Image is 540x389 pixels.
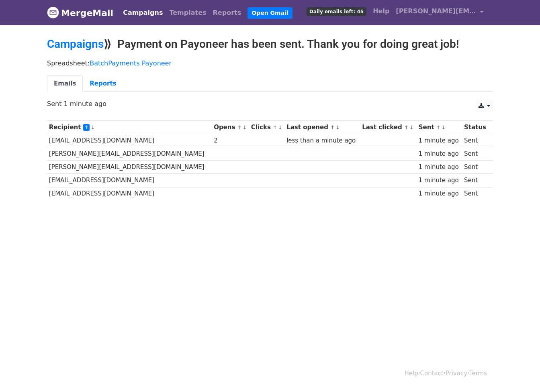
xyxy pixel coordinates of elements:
[237,124,242,130] a: ↑
[166,5,209,21] a: Templates
[462,134,489,147] td: Sent
[47,187,212,200] td: [EMAIL_ADDRESS][DOMAIN_NAME]
[405,370,418,377] a: Help
[47,100,493,108] p: Sent 1 minute ago
[273,124,277,130] a: ↑
[419,149,460,159] div: 1 minute ago
[47,134,212,147] td: [EMAIL_ADDRESS][DOMAIN_NAME]
[462,174,489,187] td: Sent
[462,161,489,174] td: Sent
[462,147,489,161] td: Sent
[462,187,489,200] td: Sent
[370,3,393,19] a: Help
[409,124,414,130] a: ↓
[47,75,83,92] a: Emails
[47,174,212,187] td: [EMAIL_ADDRESS][DOMAIN_NAME]
[47,121,212,134] th: Recipient
[335,124,340,130] a: ↓
[212,121,249,134] th: Opens
[47,147,212,161] td: [PERSON_NAME][EMAIL_ADDRESS][DOMAIN_NAME]
[419,176,460,185] div: 1 minute ago
[120,5,166,21] a: Campaigns
[247,7,292,19] a: Open Gmail
[47,4,113,21] a: MergeMail
[436,124,441,130] a: ↑
[90,124,95,130] a: ↓
[417,121,462,134] th: Sent
[446,370,467,377] a: Privacy
[469,370,487,377] a: Terms
[396,6,476,16] span: [PERSON_NAME][EMAIL_ADDRESS][DOMAIN_NAME]
[249,121,284,134] th: Clicks
[210,5,245,21] a: Reports
[419,163,460,172] div: 1 minute ago
[462,121,489,134] th: Status
[360,121,417,134] th: Last clicked
[47,161,212,174] td: [PERSON_NAME][EMAIL_ADDRESS][DOMAIN_NAME]
[47,37,104,51] a: Campaigns
[83,124,90,131] a: ↑
[83,75,123,92] a: Reports
[393,3,487,22] a: [PERSON_NAME][EMAIL_ADDRESS][DOMAIN_NAME]
[442,124,446,130] a: ↓
[307,7,366,16] span: Daily emails left: 45
[419,136,460,145] div: 1 minute ago
[90,59,172,67] a: BatchPayments Payoneer
[286,136,358,145] div: less than a minute ago
[404,124,409,130] a: ↑
[330,124,335,130] a: ↑
[420,370,444,377] a: Contact
[284,121,360,134] th: Last opened
[419,189,460,198] div: 1 minute ago
[47,37,493,51] h2: ⟫ Payment on Payoneer has been sent. Thank you for doing great job!
[303,3,370,19] a: Daily emails left: 45
[278,124,282,130] a: ↓
[242,124,247,130] a: ↓
[47,59,493,67] p: Spreadsheet:
[47,6,59,18] img: MergeMail logo
[214,136,247,145] div: 2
